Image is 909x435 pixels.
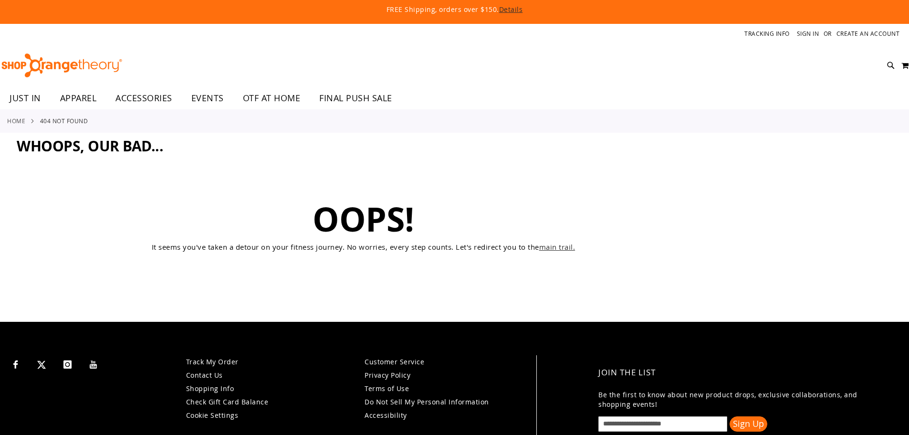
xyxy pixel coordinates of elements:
[33,355,50,372] a: Visit our X page
[319,87,392,109] span: FINAL PUSH SALE
[51,87,106,109] a: APPAREL
[186,357,239,366] a: Track My Order
[17,136,163,156] span: Whoops, our bad...
[598,360,887,385] h4: Join the List
[744,30,790,38] a: Tracking Info
[10,87,41,109] span: JUST IN
[59,355,76,372] a: Visit our Instagram page
[365,411,407,420] a: Accessibility
[186,397,269,406] a: Check Gift Card Balance
[7,355,24,372] a: Visit our Facebook page
[85,355,102,372] a: Visit our Youtube page
[499,5,523,14] a: Details
[797,30,819,38] a: Sign In
[243,87,301,109] span: OTF AT HOME
[186,384,234,393] a: Shopping Info
[365,384,409,393] a: Terms of Use
[836,30,900,38] a: Create an Account
[365,397,489,406] a: Do Not Sell My Personal Information
[730,416,767,432] button: Sign Up
[37,361,46,369] img: Twitter
[365,371,410,380] a: Privacy Policy
[598,416,727,432] input: enter email
[365,357,424,366] a: Customer Service
[60,87,97,109] span: APPAREL
[598,390,887,409] p: Be the first to know about new product drops, exclusive collaborations, and shopping events!
[115,87,172,109] span: ACCESSORIES
[186,411,239,420] a: Cookie Settings
[310,87,402,109] a: FINAL PUSH SALE
[106,87,182,109] a: ACCESSORIES
[539,242,575,252] a: main trail.
[7,117,25,125] a: Home
[733,418,764,429] span: Sign Up
[40,117,88,125] strong: 404 Not Found
[186,371,223,380] a: Contact Us
[17,237,710,252] p: It seems you've taken a detour on your fitness journey. No worries, every step counts. Let's redi...
[182,87,233,109] a: EVENTS
[313,211,414,228] span: Oops!
[191,87,224,109] span: EVENTS
[233,87,310,109] a: OTF AT HOME
[168,5,741,14] p: FREE Shipping, orders over $150.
